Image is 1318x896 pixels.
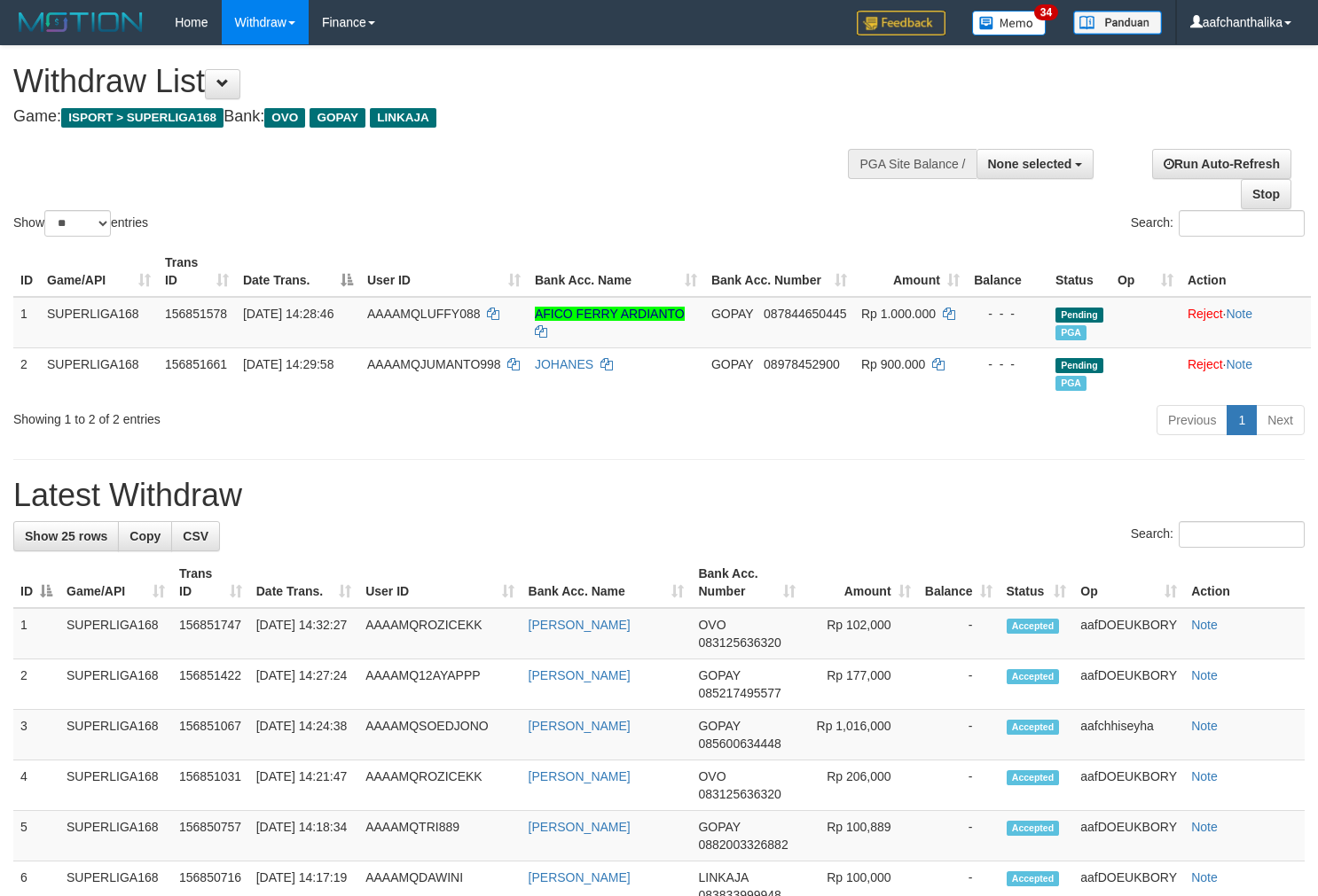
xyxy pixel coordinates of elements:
th: Amount: activate to sort column ascending [854,246,967,297]
th: Op: activate to sort column ascending [1110,246,1181,297]
span: GOPAY [310,108,365,128]
span: AAAAMQJUMANTO998 [367,357,501,371]
input: Search: [1179,210,1305,237]
td: aafchhiseyha [1073,710,1184,760]
a: [PERSON_NAME] [529,668,631,682]
a: Note [1191,719,1218,733]
span: Copy 083125636320 to clipboard [698,787,781,801]
td: 1 [13,297,40,348]
a: Note [1226,357,1252,371]
div: - - - [974,305,1041,323]
td: 3 [13,710,59,760]
td: [DATE] 14:24:38 [249,710,358,760]
a: Stop [1241,179,1291,209]
span: LINKAJA [698,870,748,884]
a: JOHANES [535,357,593,371]
td: [DATE] 14:32:27 [249,608,358,659]
td: SUPERLIGA168 [40,297,158,348]
span: ISPORT > SUPERLIGA168 [61,108,224,128]
td: SUPERLIGA168 [59,659,172,710]
select: Showentries [44,210,111,237]
span: Pending [1055,358,1103,373]
th: ID [13,246,40,297]
td: 156851067 [172,710,249,760]
span: None selected [988,157,1072,171]
th: Bank Acc. Name: activate to sort column ascending [522,557,692,608]
th: ID: activate to sort column descending [13,557,59,608]
td: AAAAMQROZICEKK [358,760,521,811]
td: 1 [13,608,59,659]
span: Accepted [1007,871,1060,886]
div: - - - [974,355,1041,373]
td: 156850757 [172,811,249,861]
h1: Latest Withdraw [13,478,1305,513]
th: Game/API: activate to sort column ascending [40,246,158,297]
span: 156851578 [165,307,227,321]
div: Showing 1 to 2 of 2 entries [13,403,536,428]
span: Copy 083125636320 to clipboard [698,635,781,650]
th: User ID: activate to sort column ascending [360,246,528,297]
th: Balance [967,246,1048,297]
img: MOTION_logo.png [13,9,148,35]
label: Search: [1131,210,1305,237]
span: GOPAY [711,307,753,321]
td: 5 [13,811,59,861]
span: Show 25 rows [25,529,107,543]
span: Pending [1055,308,1103,323]
span: Copy 08978452900 to clipboard [764,357,840,371]
td: 2 [13,659,59,710]
a: [PERSON_NAME] [529,820,631,834]
td: Rp 177,000 [803,659,917,710]
img: Button%20Memo.svg [972,11,1047,35]
a: [PERSON_NAME] [529,618,631,632]
td: - [918,608,1000,659]
img: Feedback.jpg [857,11,945,35]
td: Rp 1,016,000 [803,710,917,760]
td: SUPERLIGA168 [59,608,172,659]
td: Rp 100,889 [803,811,917,861]
td: SUPERLIGA168 [59,760,172,811]
a: 1 [1227,405,1257,435]
th: Status [1048,246,1110,297]
label: Search: [1131,521,1305,548]
a: Show 25 rows [13,521,119,551]
td: 156851422 [172,659,249,710]
th: Date Trans.: activate to sort column descending [236,246,360,297]
td: 4 [13,760,59,811]
a: Note [1191,769,1218,783]
span: Copy 085217495577 to clipboard [698,686,781,700]
td: · [1181,347,1311,398]
a: [PERSON_NAME] [529,769,631,783]
td: [DATE] 14:21:47 [249,760,358,811]
span: Marked by aafchhiseyha [1055,325,1087,340]
a: Note [1191,820,1218,834]
span: GOPAY [698,820,740,834]
a: Note [1226,307,1252,321]
button: None selected [977,149,1094,179]
span: Accepted [1007,669,1060,684]
th: Game/API: activate to sort column ascending [59,557,172,608]
span: OVO [698,618,726,632]
a: Reject [1188,307,1223,321]
h1: Withdraw List [13,64,861,99]
a: [PERSON_NAME] [529,870,631,884]
h4: Game: Bank: [13,108,861,126]
td: 156851031 [172,760,249,811]
span: AAAAMQLUFFY088 [367,307,481,321]
label: Show entries [13,210,148,237]
th: Amount: activate to sort column ascending [803,557,917,608]
span: Copy 087844650445 to clipboard [764,307,846,321]
a: AFICO FERRY ARDIANTO [535,307,685,321]
th: Action [1181,246,1311,297]
span: 156851661 [165,357,227,371]
span: GOPAY [698,719,740,733]
td: - [918,710,1000,760]
span: Copy 0882003326882 to clipboard [698,838,788,852]
a: [PERSON_NAME] [529,719,631,733]
span: Accepted [1007,821,1060,836]
td: [DATE] 14:27:24 [249,659,358,710]
td: Rp 102,000 [803,608,917,659]
input: Search: [1179,521,1305,548]
td: aafDOEUKBORY [1073,659,1184,710]
td: SUPERLIGA168 [59,710,172,760]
